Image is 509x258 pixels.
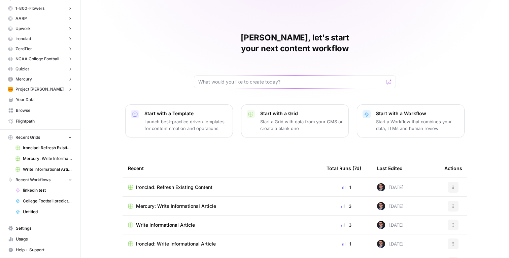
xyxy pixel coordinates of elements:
button: Recent Grids [5,132,75,142]
button: Help + Support [5,245,75,255]
span: 1-800-Flowers [15,5,44,11]
span: Your Data [16,97,72,103]
span: Project [PERSON_NAME] [15,86,64,92]
a: Write Informational Article [12,164,75,175]
span: Untitled [23,209,72,215]
div: Total Runs (7d) [327,159,361,178]
div: Last Edited [377,159,403,178]
button: Mercury [5,74,75,84]
img: ldmwv53b2lcy2toudj0k1c5n5o6j [377,202,385,210]
img: ldmwv53b2lcy2toudj0k1c5n5o6j [377,183,385,191]
span: Quizlet [15,66,29,72]
button: 1-800-Flowers [5,3,75,13]
span: Mercury: Write Informational Article [23,156,72,162]
div: 1 [327,184,366,191]
a: Mercury: Write Informational Article [12,153,75,164]
button: ZeroTier [5,44,75,54]
a: Untitled [12,206,75,217]
a: Settings [5,223,75,234]
div: Actions [444,159,462,178]
span: Recent Grids [15,134,40,140]
div: 3 [327,203,366,209]
a: Ironclad: Refresh Existing Content [12,142,75,153]
span: Ironclad [15,36,31,42]
input: What would you like to create today? [198,78,383,85]
img: ldmwv53b2lcy2toudj0k1c5n5o6j [377,240,385,248]
span: Mercury [15,76,32,82]
button: Recent Workflows [5,175,75,185]
a: Your Data [5,94,75,105]
p: Start a Grid with data from your CMS or create a blank one [260,118,343,132]
h1: [PERSON_NAME], let's start your next content workflow [194,32,396,54]
img: ldmwv53b2lcy2toudj0k1c5n5o6j [377,221,385,229]
span: Usage [16,236,72,242]
a: Ironclad: Refresh Existing Content [128,184,316,191]
span: NCAA College Football [15,56,59,62]
p: Start with a Template [144,110,227,117]
div: 3 [327,222,366,228]
button: Upwork [5,24,75,34]
button: Project [PERSON_NAME] [5,84,75,94]
span: Ironclad: Write Informational Article [136,240,216,247]
span: Upwork [15,26,31,32]
div: [DATE] [377,221,404,229]
span: College Football prediction [23,198,72,204]
div: 1 [327,240,366,247]
p: Start a Workflow that combines your data, LLMs and human review [376,118,459,132]
span: Write Informational Article [136,222,195,228]
a: Write Informational Article [128,222,316,228]
button: Start with a TemplateLaunch best-practice driven templates for content creation and operations [125,104,233,137]
button: AARP [5,13,75,24]
button: NCAA College Football [5,54,75,64]
div: [DATE] [377,183,404,191]
span: Flightpath [16,118,72,124]
span: AARP [15,15,27,22]
a: Flightpath [5,116,75,127]
span: Settings [16,225,72,231]
img: lrh2mueriarel2y2ccpycmcdkl1y [8,77,13,82]
a: Browse [5,105,75,116]
div: Recent [128,159,316,178]
span: Mercury: Write Informational Article [136,203,216,209]
span: Write Informational Article [23,166,72,172]
span: Recent Workflows [15,177,50,183]
p: Start with a Workflow [376,110,459,117]
p: Start with a Grid [260,110,343,117]
button: Ironclad [5,34,75,44]
button: Start with a WorkflowStart a Workflow that combines your data, LLMs and human review [357,104,465,137]
img: fefp0odp4bhykhmn2t5romfrcxry [8,87,13,92]
a: Mercury: Write Informational Article [128,203,316,209]
span: ZeroTier [15,46,32,52]
span: Ironclad: Refresh Existing Content [136,184,212,191]
button: Start with a GridStart a Grid with data from your CMS or create a blank one [241,104,349,137]
div: [DATE] [377,240,404,248]
a: Usage [5,234,75,245]
span: Browse [16,107,72,114]
p: Launch best-practice driven templates for content creation and operations [144,118,227,132]
span: Help + Support [16,247,72,253]
a: linkedin test [12,185,75,196]
button: Quizlet [5,64,75,74]
a: College Football prediction [12,196,75,206]
span: Ironclad: Refresh Existing Content [23,145,72,151]
span: linkedin test [23,187,72,193]
a: Ironclad: Write Informational Article [128,240,316,247]
div: [DATE] [377,202,404,210]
